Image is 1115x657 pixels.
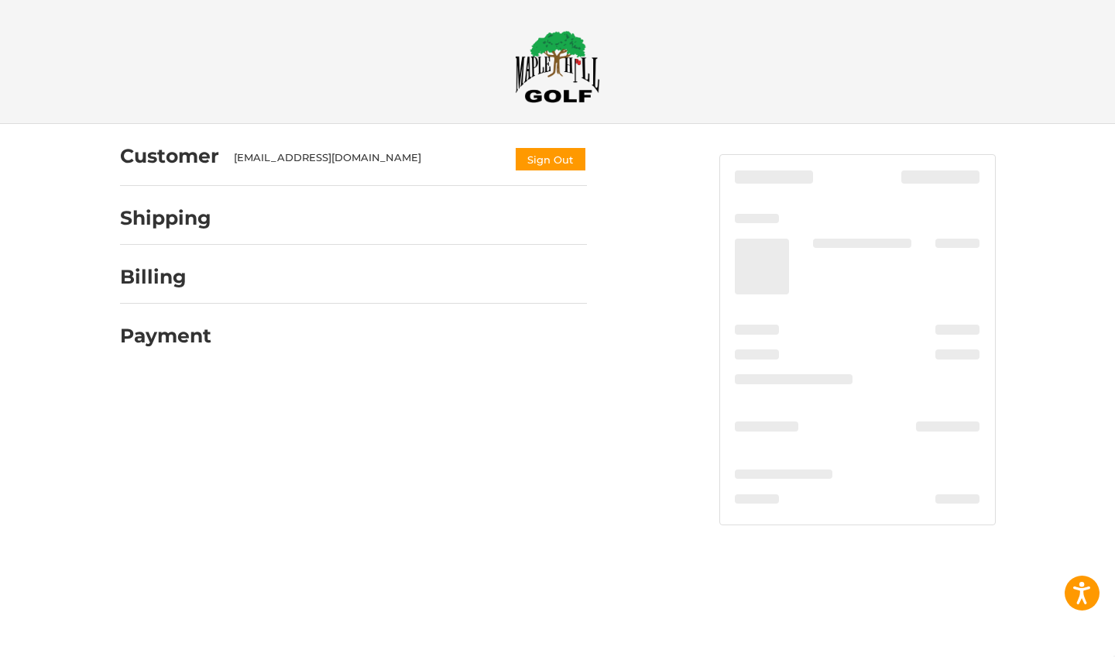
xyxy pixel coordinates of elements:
button: Sign Out [514,146,587,172]
img: Maple Hill Golf [515,30,600,103]
h2: Billing [120,265,211,289]
div: [EMAIL_ADDRESS][DOMAIN_NAME] [234,150,499,172]
h2: Shipping [120,206,211,230]
h2: Customer [120,144,219,168]
h2: Payment [120,324,211,348]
